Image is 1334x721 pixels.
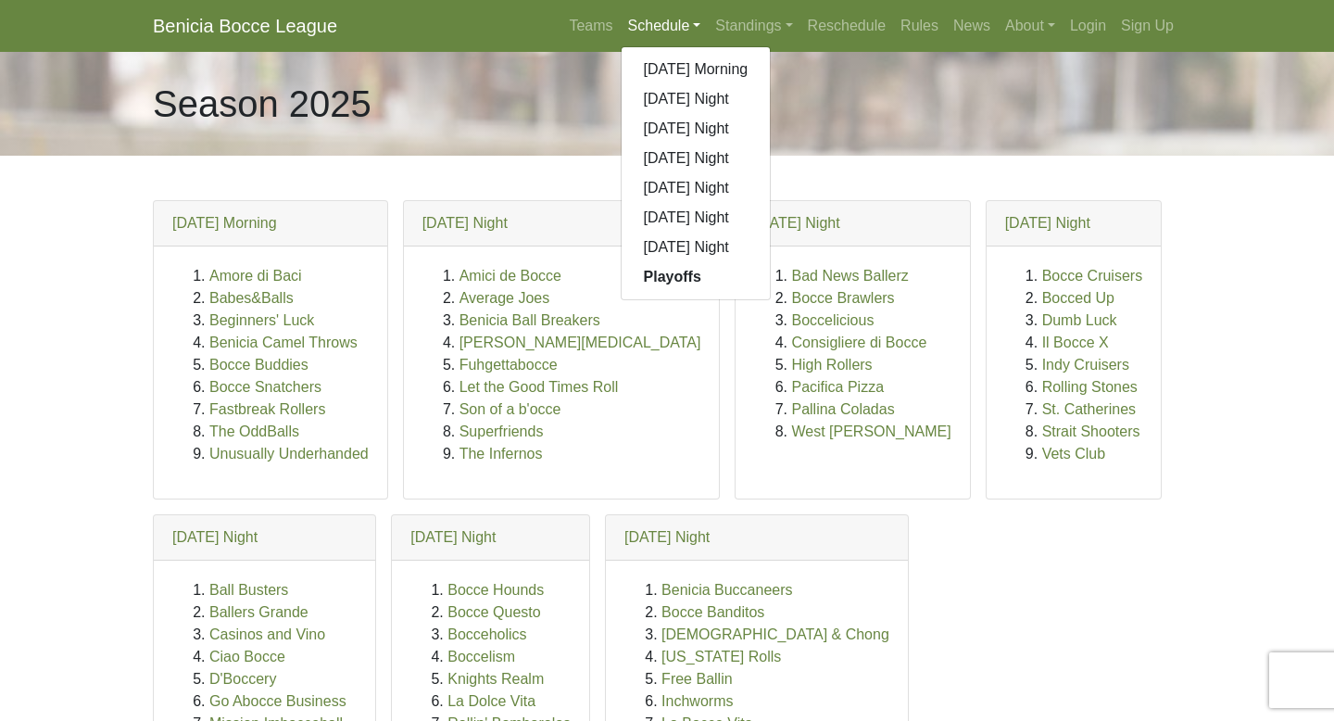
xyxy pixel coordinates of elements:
a: Strait Shooters [1042,424,1140,439]
a: Benicia Bocce League [153,7,337,44]
a: Ciao Bocce [209,649,285,664]
a: News [946,7,998,44]
a: Ball Busters [209,582,288,598]
a: [DATE] Night [622,84,771,114]
a: D'Boccery [209,671,276,687]
a: Fuhgettabocce [459,357,558,373]
a: [DATE] Night [172,529,258,545]
a: About [998,7,1063,44]
a: Average Joes [459,290,550,306]
a: [US_STATE] Rolls [661,649,781,664]
a: Bocce Buddies [209,357,308,373]
a: Ballers Grande [209,604,308,620]
a: Reschedule [800,7,894,44]
a: Bocceholics [447,626,526,642]
a: Superfriends [459,424,544,439]
a: Bocce Hounds [447,582,544,598]
a: [DATE] Morning [622,55,771,84]
a: [DATE] Night [422,215,508,231]
a: Knights Realm [447,671,544,687]
a: The OddBalls [209,424,299,439]
a: [DATE] Night [622,173,771,203]
a: Pacifica Pizza [791,379,884,395]
a: Amici de Bocce [459,268,561,284]
a: Amore di Baci [209,268,302,284]
a: [DATE] Night [622,233,771,262]
a: Let the Good Times Roll [459,379,619,395]
a: Login [1063,7,1114,44]
a: Playoffs [622,262,771,292]
a: La Dolce Vita [447,693,535,709]
a: Beginners' Luck [209,312,314,328]
a: [DATE] Night [754,215,839,231]
a: Fastbreak Rollers [209,401,325,417]
a: Bocce Banditos [661,604,764,620]
a: Boccelism [447,649,515,664]
a: Schedule [621,7,709,44]
a: [DATE] Night [622,144,771,173]
a: Inchworms [661,693,733,709]
a: Free Ballin [661,671,732,687]
a: [DATE] Night [410,529,496,545]
a: Benicia Ball Breakers [459,312,600,328]
a: Babes&Balls [209,290,294,306]
a: Boccelicious [791,312,874,328]
a: Bocce Cruisers [1042,268,1142,284]
a: Standings [708,7,799,44]
a: High Rollers [791,357,872,373]
a: Pallina Coladas [791,401,894,417]
a: Benicia Camel Throws [209,335,358,350]
a: St. Catherines [1042,401,1136,417]
a: [DEMOGRAPHIC_DATA] & Chong [661,626,889,642]
a: Bocce Brawlers [791,290,894,306]
a: Benicia Buccaneers [661,582,792,598]
a: Bocce Snatchers [209,379,321,395]
strong: Playoffs [644,269,701,285]
a: Bad News Ballerz [791,268,908,284]
a: Consigliere di Bocce [791,335,926,350]
a: [DATE] Morning [172,215,277,231]
a: Il Bocce X [1042,335,1109,350]
a: Casinos and Vino [209,626,325,642]
a: Sign Up [1114,7,1181,44]
a: The Infernos [459,446,543,462]
a: Unusually Underhanded [209,446,369,462]
a: Son of a b'occe [459,401,561,417]
a: Bocce Questo [447,604,541,620]
a: Vets Club [1042,446,1105,462]
a: [DATE] Night [622,114,771,144]
a: Bocced Up [1042,290,1114,306]
a: [DATE] Night [622,203,771,233]
a: Indy Cruisers [1042,357,1129,373]
a: Rules [893,7,946,44]
a: West [PERSON_NAME] [791,424,950,439]
div: Schedule [621,46,772,300]
a: Rolling Stones [1042,379,1138,395]
a: Go Abocce Business [209,693,346,709]
a: Teams [561,7,620,44]
a: Dumb Luck [1042,312,1117,328]
a: [DATE] Night [1005,215,1090,231]
a: [PERSON_NAME][MEDICAL_DATA] [459,335,701,350]
a: [DATE] Night [624,529,710,545]
h1: Season 2025 [153,82,371,126]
